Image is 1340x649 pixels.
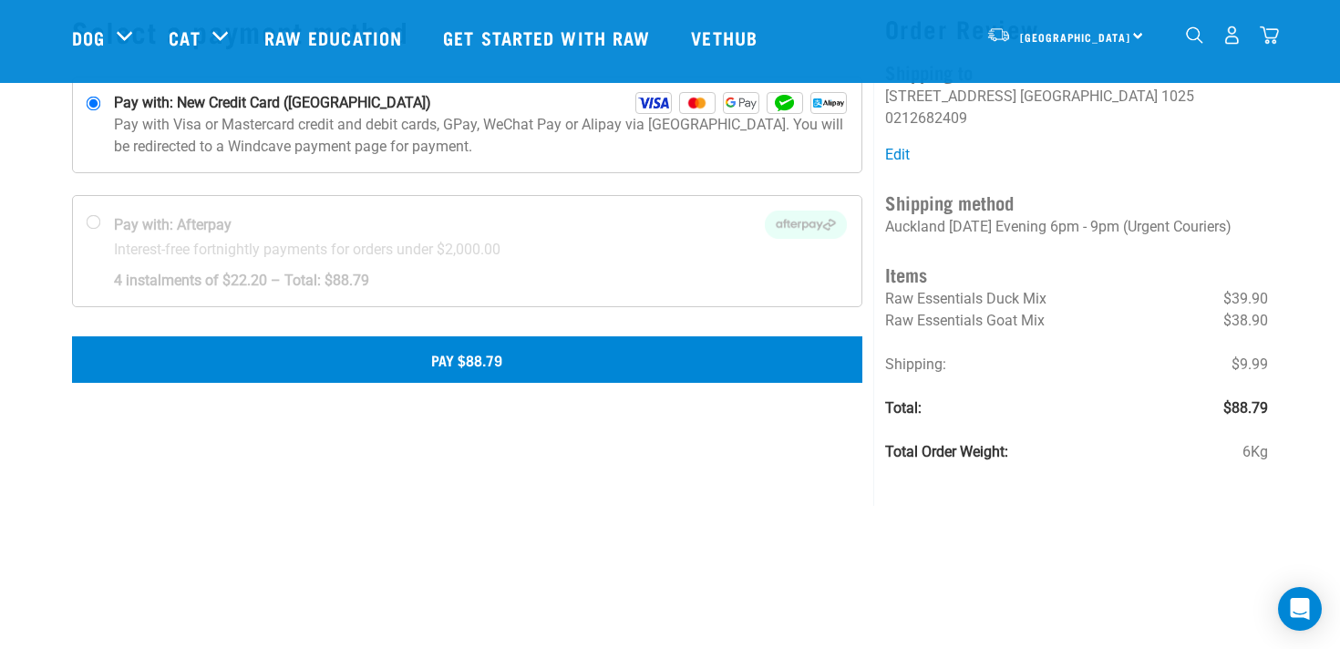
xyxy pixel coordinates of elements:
img: GPay [723,92,759,114]
input: Pay with: New Credit Card ([GEOGRAPHIC_DATA]) Visa Mastercard GPay WeChat Alipay Pay with Visa or... [87,97,101,111]
img: Mastercard [679,92,716,114]
span: $39.90 [1223,288,1268,310]
a: Cat [169,24,200,51]
p: Auckland [DATE] Evening 6pm - 9pm (Urgent Couriers) [885,216,1268,238]
strong: Total: [885,399,922,417]
a: Vethub [673,1,780,74]
span: Raw Essentials Duck Mix [885,290,1046,307]
img: WeChat [767,92,803,114]
button: Pay $88.79 [72,336,862,382]
img: Visa [635,92,672,114]
a: Dog [72,24,105,51]
strong: Total Order Weight: [885,443,1008,460]
span: 6Kg [1242,441,1268,463]
strong: Pay with: New Credit Card ([GEOGRAPHIC_DATA]) [114,92,431,114]
img: home-icon@2x.png [1260,26,1279,45]
span: [GEOGRAPHIC_DATA] [1020,34,1130,40]
img: home-icon-1@2x.png [1186,26,1203,44]
img: user.png [1222,26,1242,45]
a: Get started with Raw [425,1,673,74]
div: Open Intercom Messenger [1278,587,1322,631]
span: $88.79 [1223,397,1268,419]
li: [GEOGRAPHIC_DATA] 1025 [1020,88,1194,105]
span: $38.90 [1223,310,1268,332]
span: Shipping: [885,355,946,373]
span: Raw Essentials Goat Mix [885,312,1045,329]
li: 0212682409 [885,109,967,127]
a: Raw Education [246,1,425,74]
img: Alipay [810,92,847,114]
span: $9.99 [1232,354,1268,376]
li: [STREET_ADDRESS] [885,88,1016,105]
a: Edit [885,146,910,163]
p: Pay with Visa or Mastercard credit and debit cards, GPay, WeChat Pay or Alipay via [GEOGRAPHIC_DA... [114,114,847,158]
h4: Shipping method [885,188,1268,216]
h4: Items [885,260,1268,288]
img: van-moving.png [986,26,1011,43]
